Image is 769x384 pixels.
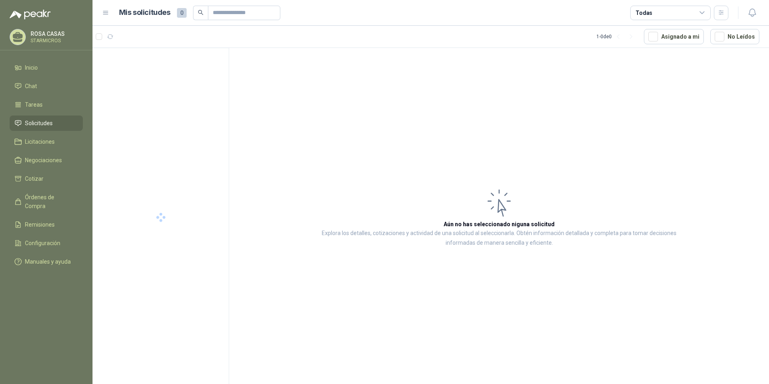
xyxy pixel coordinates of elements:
span: Cotizar [25,174,43,183]
img: Logo peakr [10,10,51,19]
p: Explora los detalles, cotizaciones y actividad de una solicitud al seleccionarla. Obtén informaci... [310,229,689,248]
span: Licitaciones [25,137,55,146]
h1: Mis solicitudes [119,7,171,19]
a: Remisiones [10,217,83,232]
span: Remisiones [25,220,55,229]
span: Órdenes de Compra [25,193,75,211]
span: Negociaciones [25,156,62,165]
a: Órdenes de Compra [10,190,83,214]
span: 0 [177,8,187,18]
a: Solicitudes [10,116,83,131]
a: Tareas [10,97,83,112]
div: 1 - 0 de 0 [596,30,637,43]
a: Negociaciones [10,153,83,168]
span: Tareas [25,100,43,109]
a: Configuración [10,235,83,251]
p: STARMICROS [31,38,81,43]
span: Manuales y ayuda [25,257,71,266]
a: Inicio [10,60,83,75]
span: search [198,10,204,15]
span: Chat [25,82,37,91]
div: Todas [635,8,652,17]
span: Configuración [25,239,60,248]
h3: Aún no has seleccionado niguna solicitud [444,220,555,229]
a: Licitaciones [10,134,83,149]
a: Chat [10,78,83,94]
span: Solicitudes [25,119,53,128]
span: Inicio [25,63,38,72]
button: Asignado a mi [644,29,704,44]
button: No Leídos [710,29,759,44]
p: ROSA CASAS [31,31,81,37]
a: Manuales y ayuda [10,254,83,269]
a: Cotizar [10,171,83,186]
